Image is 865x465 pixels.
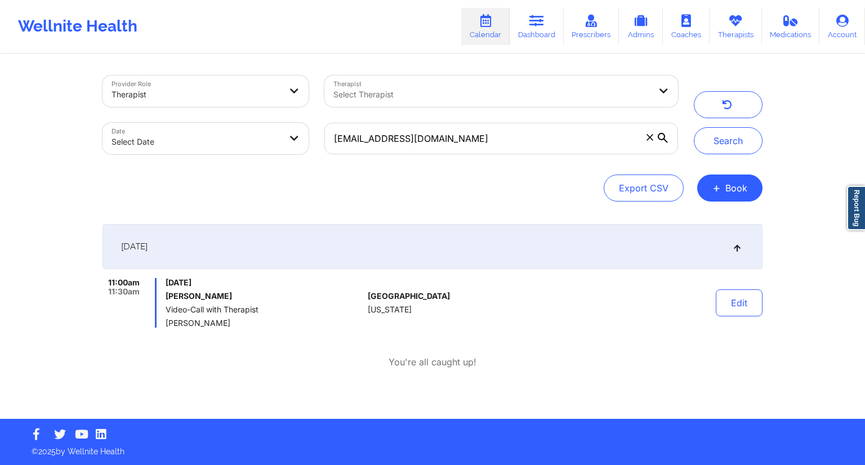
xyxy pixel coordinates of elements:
a: Prescribers [564,8,619,45]
a: Report Bug [847,186,865,230]
span: 11:00am [108,278,140,287]
a: Calendar [461,8,510,45]
input: Search by patient email [324,123,678,154]
p: You're all caught up! [389,356,476,369]
button: Export CSV [604,175,684,202]
a: Therapists [710,8,762,45]
span: [US_STATE] [368,305,412,314]
h6: [PERSON_NAME] [166,292,363,301]
a: Dashboard [510,8,564,45]
span: [DATE] [121,241,148,252]
button: +Book [697,175,763,202]
a: Admins [619,8,663,45]
button: Search [694,127,763,154]
span: + [712,185,721,191]
span: [PERSON_NAME] [166,319,363,328]
a: Medications [762,8,820,45]
button: Edit [716,289,763,316]
p: © 2025 by Wellnite Health [24,438,841,457]
span: Video-Call with Therapist [166,305,363,314]
a: Account [819,8,865,45]
div: Therapist [112,82,280,107]
span: [GEOGRAPHIC_DATA] [368,292,450,301]
span: [DATE] [166,278,363,287]
span: 11:30am [108,287,140,296]
a: Coaches [663,8,710,45]
div: Select Date [112,129,280,154]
